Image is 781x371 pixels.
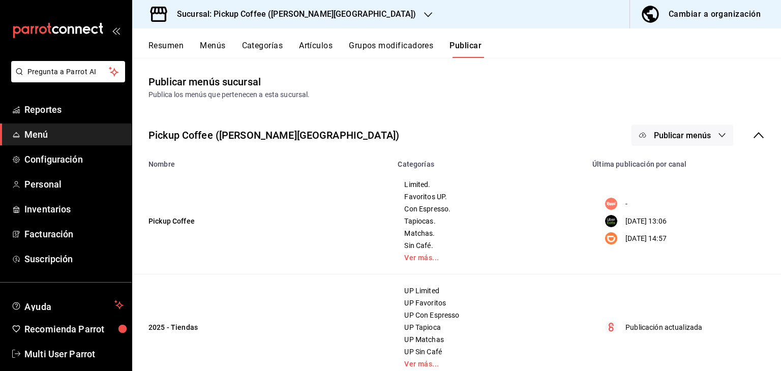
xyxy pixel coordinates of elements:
span: Reportes [24,103,124,116]
span: Tapiocas. [404,218,574,225]
div: Pickup Coffee ([PERSON_NAME][GEOGRAPHIC_DATA]) [148,128,399,143]
button: Resumen [148,41,184,58]
td: Pickup Coffee [132,168,392,274]
p: - [625,199,627,209]
span: Sin Café. [404,242,574,249]
span: Inventarios [24,202,124,216]
span: Ayuda [24,299,110,311]
a: Ver más... [404,254,574,261]
a: Pregunta a Parrot AI [7,74,125,84]
th: Última publicación por canal [586,154,781,168]
span: Favoritos UP. [404,193,574,200]
p: [DATE] 14:57 [625,233,667,244]
span: UP Sin Café [404,348,574,355]
span: Con Espresso. [404,205,574,212]
button: Artículos [299,41,333,58]
div: Cambiar a organización [669,7,761,21]
span: Limited. [404,181,574,188]
span: Personal [24,177,124,191]
span: Facturación [24,227,124,241]
a: Ver más... [404,360,574,367]
span: UP Con Espresso [404,312,574,319]
span: UP Matchas [404,336,574,343]
span: Matchas. [404,230,574,237]
span: Publicar menús [654,131,711,140]
span: Configuración [24,152,124,166]
span: Menú [24,128,124,141]
button: Menús [200,41,225,58]
span: UP Favoritos [404,299,574,306]
div: navigation tabs [148,41,781,58]
h3: Sucursal: Pickup Coffee ([PERSON_NAME][GEOGRAPHIC_DATA]) [169,8,416,20]
button: Pregunta a Parrot AI [11,61,125,82]
p: Publicación actualizada [625,322,702,333]
button: Categorías [242,41,283,58]
button: Publicar [449,41,482,58]
button: Publicar menús [632,125,733,146]
button: open_drawer_menu [112,26,120,35]
span: Multi User Parrot [24,347,124,361]
th: Categorías [392,154,586,168]
span: Recomienda Parrot [24,322,124,336]
p: [DATE] 13:06 [625,216,667,227]
span: UP Tapioca [404,324,574,331]
span: UP Limited [404,287,574,294]
div: Publica los menús que pertenecen a esta sucursal. [148,89,765,100]
th: Nombre [132,154,392,168]
span: Suscripción [24,252,124,266]
button: Grupos modificadores [349,41,433,58]
div: Publicar menús sucursal [148,74,261,89]
span: Pregunta a Parrot AI [27,67,109,77]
